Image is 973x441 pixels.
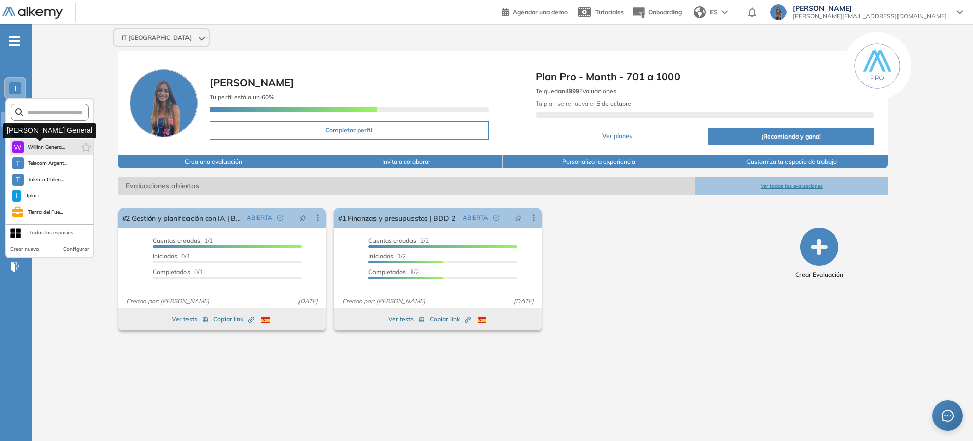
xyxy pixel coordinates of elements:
[795,270,843,279] span: Crear Evaluación
[695,177,888,195] button: Ver todas las evaluaciones
[210,121,489,140] button: Completar perfil
[430,315,471,324] span: Copiar link
[695,155,888,168] button: Customiza tu espacio de trabajo
[493,215,499,221] span: check-circle
[118,155,310,168] button: Crea una evaluación
[16,192,18,200] span: I
[515,214,522,222] span: pushpin
[510,297,538,306] span: [DATE]
[648,8,682,16] span: Onboarding
[122,208,243,228] a: #2 Gestión y planificación con IA | BDD 2
[122,33,192,42] span: IT [GEOGRAPHIC_DATA]
[478,317,486,323] img: ESP
[430,313,471,325] button: Copiar link
[16,176,20,184] span: T
[368,268,419,276] span: 1/2
[503,155,695,168] button: Personaliza la experiencia
[210,93,274,101] span: Tu perfil está a un 60%
[299,214,306,222] span: pushpin
[388,313,425,325] button: Ver tests
[536,99,631,107] span: Tu plan se renueva el
[16,159,20,167] span: T
[291,210,314,226] button: pushpin
[247,213,272,222] span: ABIERTA
[368,236,429,244] span: 2/2
[3,123,96,138] div: [PERSON_NAME] General
[338,208,455,228] a: #1 Finanzas y presupuestos | BDD 2
[63,245,89,253] button: Configurar
[277,215,283,221] span: check-circle
[14,84,16,92] span: I
[261,317,270,323] img: ESP
[463,213,488,222] span: ABIERTA
[793,12,947,20] span: [PERSON_NAME][EMAIL_ADDRESS][DOMAIN_NAME]
[507,210,530,226] button: pushpin
[153,236,213,244] span: 1/1
[536,69,874,84] span: Plan Pro - Month - 701 a 1000
[130,69,198,137] img: Foto de perfil
[565,87,579,95] b: 4999
[536,127,699,145] button: Ver planes
[122,297,213,306] span: Creado por: [PERSON_NAME]
[2,7,63,19] img: Logo
[29,229,73,237] div: Todos los espacios
[28,159,68,167] span: Telecom Argent...
[213,313,254,325] button: Copiar link
[536,87,616,95] span: Te quedan Evaluaciones
[118,177,695,195] span: Evaluaciones abiertas
[25,192,40,200] span: Iplan
[14,143,22,151] span: W
[368,252,406,260] span: 1/2
[502,5,568,17] a: Agendar una demo
[153,252,177,260] span: Iniciadas
[368,236,416,244] span: Cuentas creadas
[513,8,568,16] span: Agendar una demo
[172,313,208,325] button: Ver tests
[595,8,624,16] span: Tutoriales
[708,128,874,145] button: ¡Recomienda y gana!
[310,155,503,168] button: Invita a colaborar
[710,8,718,17] span: ES
[153,252,190,260] span: 0/1
[10,245,39,253] button: Crear nuevo
[694,6,706,18] img: world
[338,297,429,306] span: Creado por: [PERSON_NAME]
[632,2,682,23] button: Onboarding
[28,176,64,184] span: Talento Chilen...
[9,40,20,42] i: -
[27,208,63,216] span: Tierra del Fue...
[793,4,947,12] span: [PERSON_NAME]
[153,268,203,276] span: 0/1
[722,10,728,14] img: arrow
[210,76,294,89] span: [PERSON_NAME]
[368,252,393,260] span: Iniciadas
[153,268,190,276] span: Completados
[28,143,65,151] span: Willinn Genera...
[595,99,631,107] b: 5 de octubre
[942,410,954,422] span: message
[153,236,200,244] span: Cuentas creadas
[213,315,254,324] span: Copiar link
[795,228,843,279] button: Crear Evaluación
[368,268,406,276] span: Completados
[294,297,322,306] span: [DATE]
